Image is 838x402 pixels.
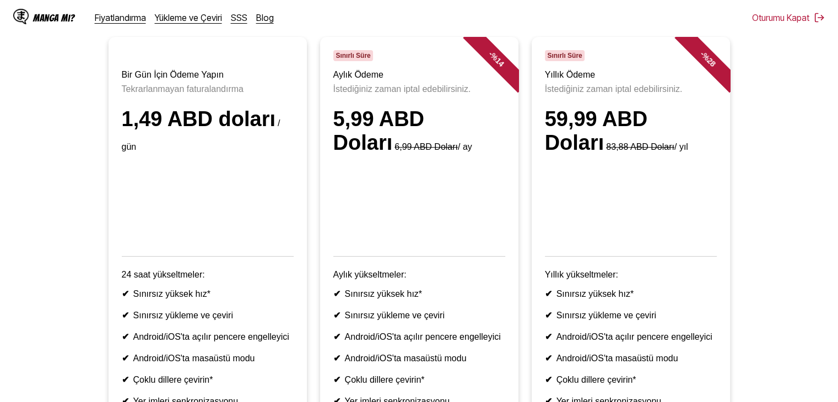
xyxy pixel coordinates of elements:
[345,375,425,384] font: Çoklu dillere çevirin*
[13,9,95,26] a: IsManga LogoManga mı?
[122,289,129,298] font: ✔
[122,375,129,384] font: ✔
[122,311,129,320] font: ✔
[556,354,678,363] font: Android/iOS'ta masaüstü modu
[333,84,471,94] font: İstediğiniz zaman iptal edebilirsiniz.
[333,311,340,320] font: ✔
[556,289,634,298] font: Sınırsız yüksek hız*
[752,12,809,23] font: Oturumu Kapat
[489,51,500,62] font: %
[122,332,129,341] font: ✔
[545,311,552,320] font: ✔
[122,168,294,241] iframe: PayPal
[13,9,29,24] img: IsManga Logo
[155,12,222,23] a: Yükleme ve Çeviri
[814,12,825,23] img: oturumu Kapat
[345,311,445,320] font: Sınırsız yükleme ve çeviri
[556,311,656,320] font: Sınırsız yükleme ve çeviri
[333,332,340,341] font: ✔
[545,168,717,241] iframe: PayPal
[345,332,501,341] font: Android/iOS'ta açılır pencere engelleyici
[122,84,244,94] font: Tekrarlanmayan faturalandırma
[133,375,213,384] font: Çoklu dillere çevirin*
[545,332,552,341] font: ✔
[33,13,75,23] font: Manga mı?
[333,354,340,363] font: ✔
[231,12,247,23] a: SSS
[345,289,423,298] font: Sınırsız yüksek hız*
[545,289,552,298] font: ✔
[493,56,505,68] font: 14
[545,270,618,279] font: Yıllık yükseltmeler:
[556,332,712,341] font: Android/iOS'ta açılır pencere engelleyici
[345,354,467,363] font: Android/iOS'ta masaüstü modu
[394,142,458,151] font: 6,99 ABD Doları
[545,107,648,154] font: 59,99 ABD Doları
[545,354,552,363] font: ✔
[133,332,289,341] font: Android/iOS'ta açılır pencere engelleyici
[545,375,552,384] font: ✔
[333,375,340,384] font: ✔
[256,12,274,23] a: Blog
[133,354,255,363] font: Android/iOS'ta masaüstü modu
[606,142,674,151] font: 83,88 ABD Doları
[333,270,407,279] font: Aylık yükseltmeler:
[333,289,340,298] font: ✔
[133,289,211,298] font: Sınırsız yüksek hız*
[333,107,424,154] font: 5,99 ABD Doları
[545,70,596,79] font: Yıllık Ödeme
[698,50,706,58] font: -
[122,354,129,363] font: ✔
[674,142,688,151] font: / yıl
[122,270,205,279] font: 24 saat yükseltmeler:
[547,52,582,59] font: Sınırlı Süre
[752,12,825,23] button: Oturumu Kapat
[333,168,505,241] iframe: PayPal
[545,84,683,94] font: İstediğiniz zaman iptal edebilirsiniz.
[333,70,383,79] font: Aylık Ödeme
[700,51,711,62] font: %
[705,56,717,68] font: 28
[133,311,233,320] font: Sınırsız yükleme ve çeviri
[556,375,636,384] font: Çoklu dillere çevirin*
[486,50,495,58] font: -
[336,52,370,59] font: Sınırlı Süre
[95,12,146,23] a: Fiyatlandırma
[122,107,275,131] font: 1,49 ABD doları
[122,70,224,79] font: Bir Gün İçin Ödeme Yapın
[458,142,472,151] font: / ay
